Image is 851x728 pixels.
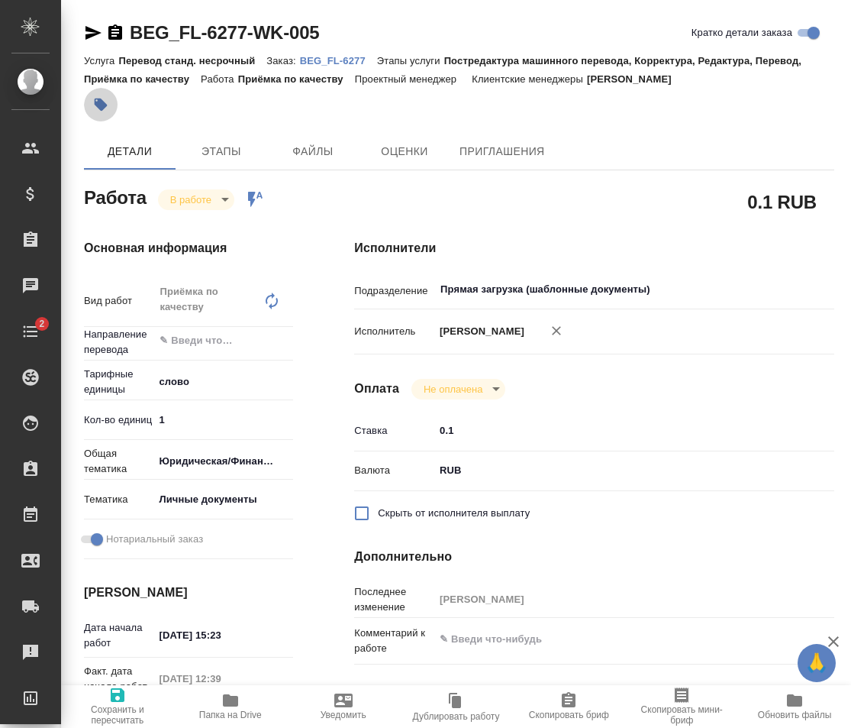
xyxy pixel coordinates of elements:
span: Детали [93,142,166,161]
span: Папка на Drive [199,710,262,720]
button: Скопировать ссылку для ЯМессенджера [84,24,102,42]
p: Вид работ [84,293,153,309]
h4: [PERSON_NAME] [84,584,293,602]
p: Заказ: [266,55,299,66]
p: BEG_FL-6277 [300,55,377,66]
p: Валюта [354,463,434,478]
input: ✎ Введи что-нибудь [434,419,794,442]
span: Скопировать мини-бриф [634,704,729,726]
p: Работа [201,73,238,85]
button: Open [285,339,288,342]
a: BEG_FL-6277 [300,53,377,66]
p: [PERSON_NAME] [587,73,683,85]
a: BEG_FL-6277-WK-005 [130,22,319,43]
p: Общая тематика [84,446,153,477]
span: Сохранить и пересчитать [70,704,165,726]
button: Скопировать бриф [512,685,625,728]
p: Проектный менеджер [355,73,460,85]
p: Тематика [84,492,153,507]
p: Последнее изменение [354,584,434,615]
span: Файлы [276,142,350,161]
button: Open [786,288,789,291]
button: Скопировать ссылку [106,24,124,42]
h4: Дополнительно [354,548,834,566]
p: Исполнитель [354,324,434,339]
h4: Исполнители [354,239,834,257]
button: Уведомить [287,685,400,728]
span: Скрыть от исполнителя выплату [378,506,530,521]
button: Папка на Drive [174,685,287,728]
button: Не оплачена [419,383,487,396]
button: Дублировать работу [400,685,513,728]
p: Тарифные единицы [84,367,153,397]
span: 2 [30,316,53,332]
p: [PERSON_NAME] [434,324,524,339]
p: Дата начала работ [84,620,153,651]
p: Комментарий к работе [354,626,434,656]
span: Скопировать бриф [529,710,609,720]
button: Добавить тэг [84,88,118,121]
p: Направление перевода [84,327,153,358]
button: 🙏 [798,644,836,682]
span: Приглашения [459,142,545,161]
p: Ставка [354,423,434,438]
button: Сохранить и пересчитать [61,685,174,728]
div: Юридическая/Финансовая [153,448,293,474]
h2: Работа [84,183,147,210]
div: В работе [411,379,505,400]
button: Скопировать мини-бриф [625,685,738,728]
button: Обновить файлы [738,685,851,728]
p: Кол-во единиц [84,413,153,428]
span: Уведомить [321,710,366,720]
input: Пустое поле [153,668,287,690]
p: Этапы услуги [377,55,444,66]
span: Этапы [185,142,258,161]
p: Факт. дата начала работ [84,664,153,694]
input: Пустое поле [434,588,794,610]
button: Удалить исполнителя [540,314,573,348]
h4: Оплата [354,380,399,398]
p: Услуга [84,55,118,66]
a: 2 [4,312,57,351]
span: Нотариальный заказ [106,532,203,547]
div: Личные документы [153,487,293,513]
span: Дублировать работу [413,711,500,722]
p: Клиентские менеджеры [472,73,587,85]
input: ✎ Введи что-нибудь [153,624,287,646]
input: ✎ Введи что-нибудь [153,409,293,431]
span: Оценки [368,142,441,161]
p: Перевод станд. несрочный [118,55,266,66]
div: В работе [158,189,234,210]
p: Приёмка по качеству [238,73,355,85]
span: Обновить файлы [758,710,832,720]
span: Кратко детали заказа [691,25,792,40]
span: 🙏 [804,647,830,679]
h4: Основная информация [84,239,293,257]
div: RUB [434,458,794,484]
div: слово [153,369,293,395]
button: В работе [166,193,216,206]
h2: 0.1 RUB [747,189,817,215]
input: ✎ Введи что-нибудь [158,332,237,350]
p: Подразделение [354,283,434,299]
